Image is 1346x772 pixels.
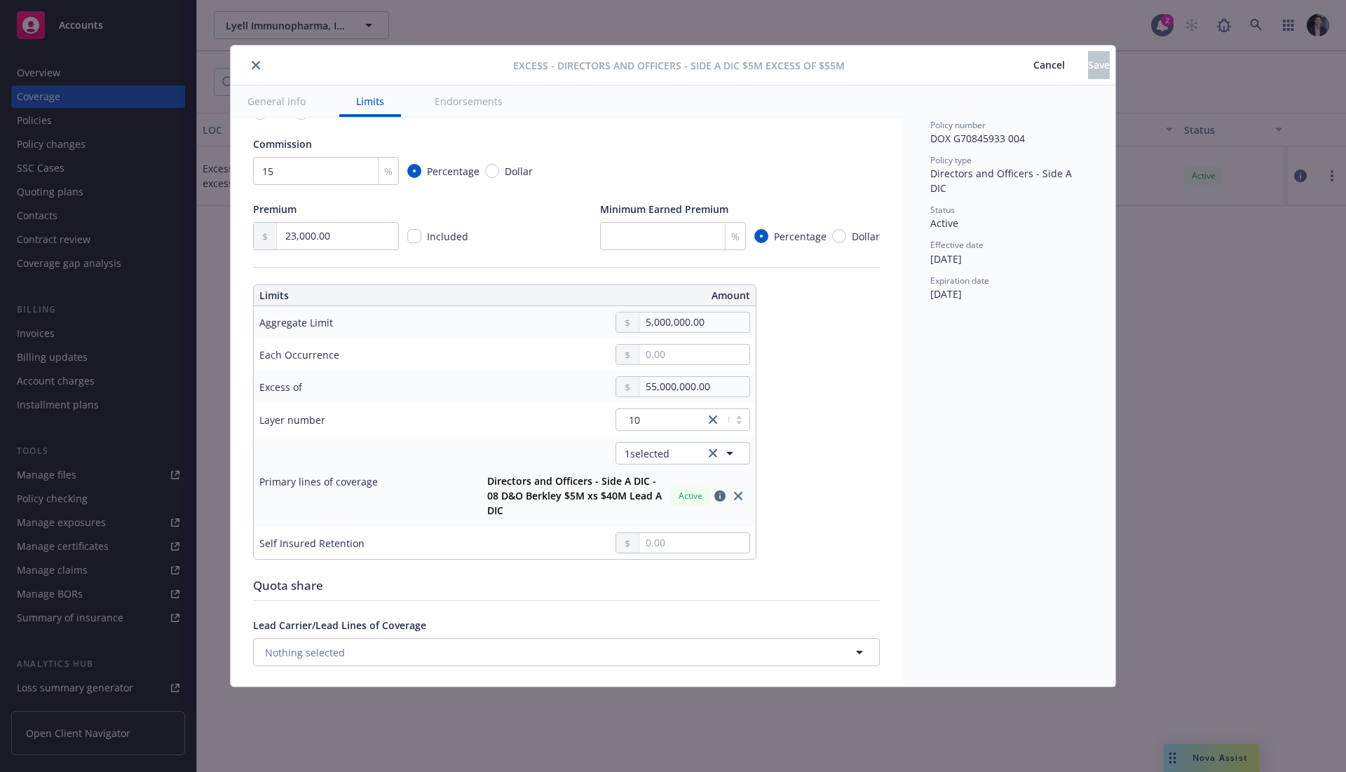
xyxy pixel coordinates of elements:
span: Limit as part of [253,684,327,697]
span: Excess - Directors and Officers - Side A DIC $5M excess of $55M [513,58,845,73]
span: Minimum Earned Premium [600,202,728,216]
th: Amount [510,285,756,306]
span: Effective date [930,239,984,251]
span: Included [427,230,468,243]
input: Dollar [832,229,846,243]
div: Self Insured Retention [259,536,365,551]
span: Active [677,490,705,502]
span: 1 selected [625,446,669,461]
input: 0.00 [277,223,398,249]
span: Status [930,204,955,216]
button: close [247,57,264,74]
span: Active [930,216,958,230]
span: Dollar [505,164,533,179]
a: clear selection [705,445,721,462]
input: Percentage [407,164,421,178]
button: Save [1088,51,1110,79]
button: Cancel [1010,51,1088,79]
div: Each Occurrence [259,347,339,362]
span: Commission [253,137,312,151]
button: Limits [339,85,401,117]
input: 0.00 [639,377,749,397]
span: [DATE] [930,287,962,301]
span: Expiration date [930,275,989,287]
button: Nothing selected [253,638,880,666]
input: Dollar [485,164,499,178]
input: 0.00 [639,345,749,364]
button: General info [231,85,322,117]
span: Percentage [774,229,827,244]
div: Layer number [259,413,325,427]
div: Aggregate Limit [259,315,333,330]
span: % [384,164,393,179]
span: Policy type [930,154,972,166]
button: Endorsements [418,85,519,117]
span: Save [1088,58,1110,71]
a: close [730,488,747,504]
span: Cancel [1033,58,1065,71]
span: [DATE] [930,252,962,266]
span: Nothing selected [265,645,345,660]
div: Excess of [259,380,302,394]
input: 0.00 [639,533,749,553]
span: Lead Carrier/Lead Lines of Coverage [253,619,426,632]
div: Primary lines of coverage [259,474,378,489]
a: close [705,411,721,428]
th: Limits [254,285,454,306]
strong: Directors and Officers - Side A DIC - 08 D&O Berkley $5M xs $40M Lead A DIC [487,474,662,517]
span: % [731,229,740,244]
span: Policy number [930,119,986,131]
span: Dollar [852,229,880,244]
button: 1selectedclear selection [616,442,750,464]
span: DOX G70845933 004 [930,132,1025,145]
span: Directors and Officers - Side A DIC [930,167,1075,195]
span: Percentage [427,164,480,179]
span: Premium [253,202,297,216]
input: 0.00 [639,312,749,332]
span: 10 [629,413,640,427]
div: Quota share [253,577,880,595]
span: 10 [623,413,698,427]
input: Percentage [754,229,768,243]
